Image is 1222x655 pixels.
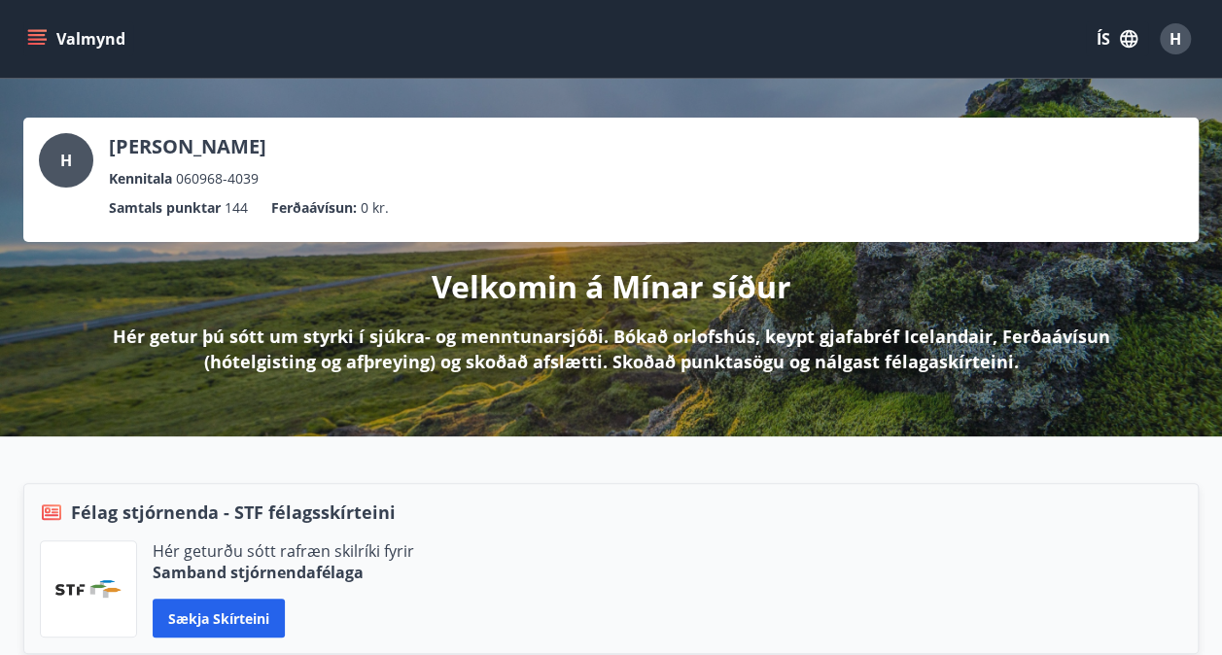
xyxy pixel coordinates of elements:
p: Velkomin á Mínar síður [432,265,791,308]
span: H [60,150,72,171]
span: H [1170,28,1181,50]
span: 144 [225,197,248,219]
p: Hér getur þú sótt um styrki í sjúkra- og menntunarsjóði. Bókað orlofshús, keypt gjafabréf Iceland... [54,324,1168,374]
button: H [1152,16,1199,62]
p: Ferðaávísun : [271,197,357,219]
span: Félag stjórnenda - STF félagsskírteini [71,500,396,525]
p: Samband stjórnendafélaga [153,562,414,583]
button: Sækja skírteini [153,599,285,638]
p: [PERSON_NAME] [109,133,266,160]
p: Hér geturðu sótt rafræn skilríki fyrir [153,540,414,562]
button: menu [23,21,133,56]
p: Kennitala [109,168,172,190]
span: 0 kr. [361,197,389,219]
img: vjCaq2fThgY3EUYqSgpjEiBg6WP39ov69hlhuPVN.png [55,580,122,598]
button: ÍS [1086,21,1148,56]
p: Samtals punktar [109,197,221,219]
span: 060968-4039 [176,168,259,190]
